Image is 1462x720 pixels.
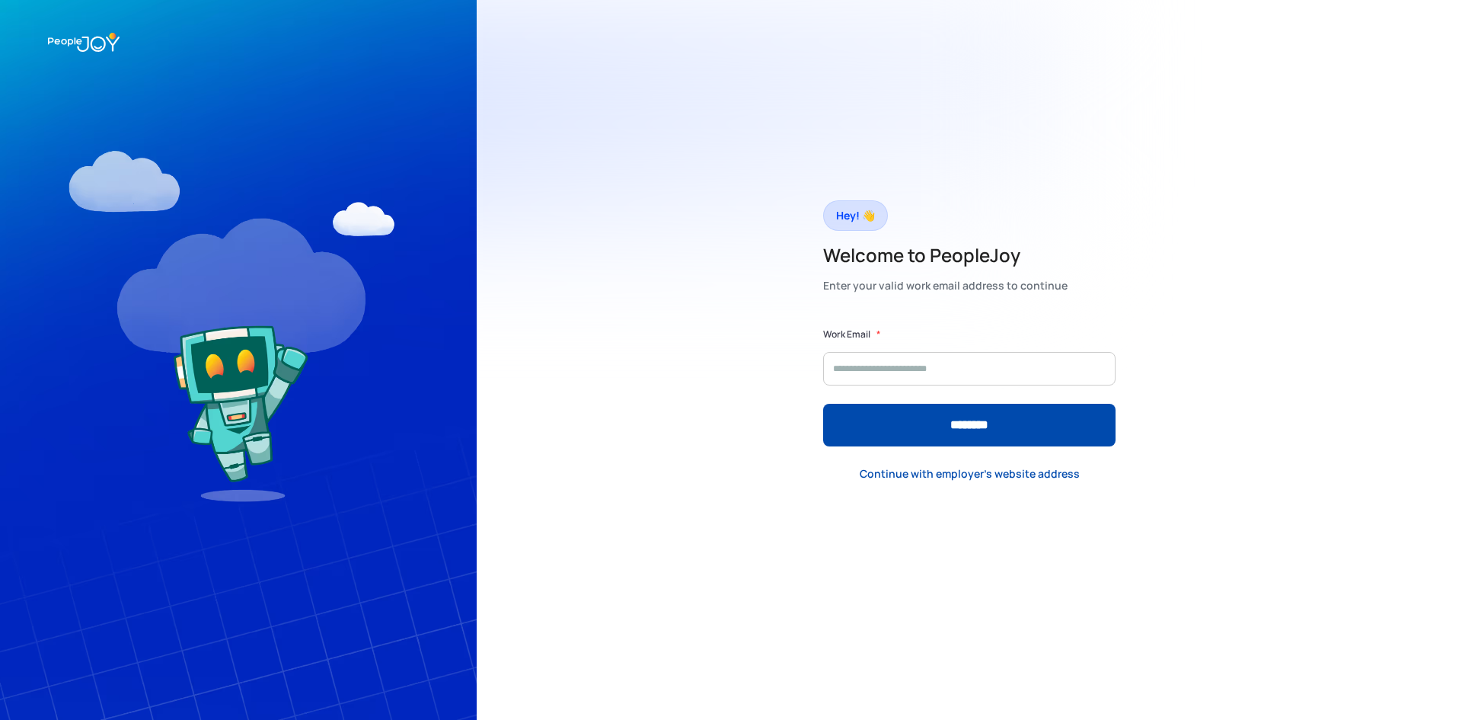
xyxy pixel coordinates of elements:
[836,205,875,226] div: Hey! 👋
[848,458,1092,489] a: Continue with employer's website address
[860,466,1080,482] div: Continue with employer's website address
[823,275,1068,296] div: Enter your valid work email address to continue
[823,327,870,342] label: Work Email
[823,327,1116,446] form: Form
[823,243,1068,267] h2: Welcome to PeopleJoy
